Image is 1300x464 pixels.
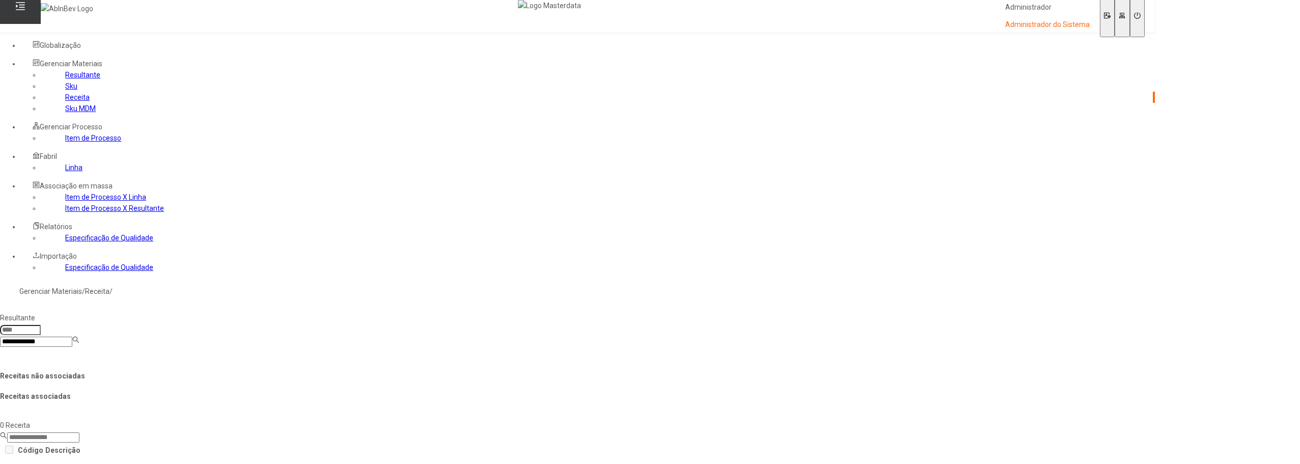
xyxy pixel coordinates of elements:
[40,152,57,160] span: Fabril
[40,123,102,131] span: Gerenciar Processo
[65,193,146,201] a: Item de Processo X Linha
[41,3,93,14] img: AbInBev Logo
[65,93,90,101] a: Receita
[40,223,72,231] span: Relatórios
[1005,20,1090,30] p: Administrador do Sistema
[1005,3,1090,13] p: Administrador
[65,234,153,242] a: Especificação de Qualidade
[45,444,81,457] th: Descrição
[65,134,121,142] a: Item de Processo
[65,104,96,113] a: Sku MDM
[65,82,77,90] a: Sku
[40,60,102,68] span: Gerenciar Materiais
[40,182,113,190] span: Associação em massa
[65,71,100,79] a: Resultante
[109,287,113,295] nz-breadcrumb-separator: /
[40,41,81,49] span: Globalização
[19,287,82,295] a: Gerenciar Materiais
[82,287,85,295] nz-breadcrumb-separator: /
[85,287,109,295] a: Receita
[65,204,164,212] a: Item de Processo X Resultante
[40,252,77,260] span: Importação
[65,163,82,172] a: Linha
[17,444,44,457] th: Código
[65,263,153,271] a: Especificação de Qualidade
